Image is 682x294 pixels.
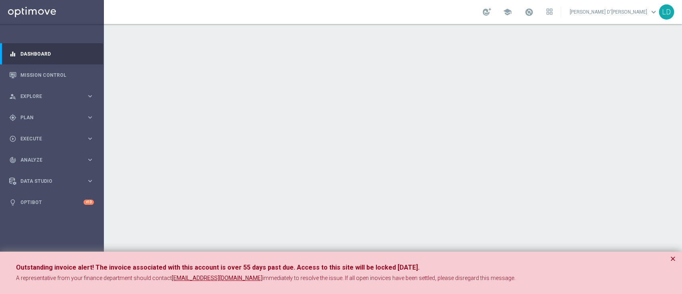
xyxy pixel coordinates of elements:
div: Explore [9,93,86,100]
i: keyboard_arrow_right [86,92,94,100]
button: Data Studio keyboard_arrow_right [9,178,94,184]
button: lightbulb Optibot +10 [9,199,94,206]
span: school [503,8,512,16]
span: Execute [20,136,86,141]
i: keyboard_arrow_right [86,177,94,185]
div: Mission Control [9,64,94,86]
span: A representative from your finance department should contact [16,275,172,281]
button: track_changes Analyze keyboard_arrow_right [9,157,94,163]
i: play_circle_outline [9,135,16,142]
div: Analyze [9,156,86,164]
div: Dashboard [9,43,94,64]
div: Execute [9,135,86,142]
div: Plan [9,114,86,121]
a: [PERSON_NAME] D'[PERSON_NAME]keyboard_arrow_down [569,6,659,18]
span: immediately to resolve the issue. If all open inovices have been settled, please disregard this m... [262,275,515,281]
i: gps_fixed [9,114,16,121]
button: Mission Control [9,72,94,78]
i: track_changes [9,156,16,164]
button: play_circle_outline Execute keyboard_arrow_right [9,136,94,142]
span: Explore [20,94,86,99]
div: +10 [84,200,94,205]
span: Plan [20,115,86,120]
strong: Outstanding invoice alert! The invoice associated with this account is over 55 days past due. Acc... [16,264,420,271]
i: keyboard_arrow_right [86,135,94,142]
i: person_search [9,93,16,100]
button: gps_fixed Plan keyboard_arrow_right [9,114,94,121]
i: keyboard_arrow_right [86,156,94,164]
a: Optibot [20,192,84,213]
button: equalizer Dashboard [9,51,94,57]
a: [EMAIL_ADDRESS][DOMAIN_NAME] [172,274,262,282]
i: keyboard_arrow_right [86,114,94,121]
div: Data Studio [9,178,86,185]
i: equalizer [9,50,16,58]
div: LD [659,4,674,20]
button: person_search Explore keyboard_arrow_right [9,93,94,100]
i: lightbulb [9,199,16,206]
span: Analyze [20,158,86,162]
span: Data Studio [20,179,86,184]
a: Dashboard [20,43,94,64]
button: Close [670,254,676,264]
a: Mission Control [20,64,94,86]
div: Optibot [9,192,94,213]
span: keyboard_arrow_down [649,8,658,16]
